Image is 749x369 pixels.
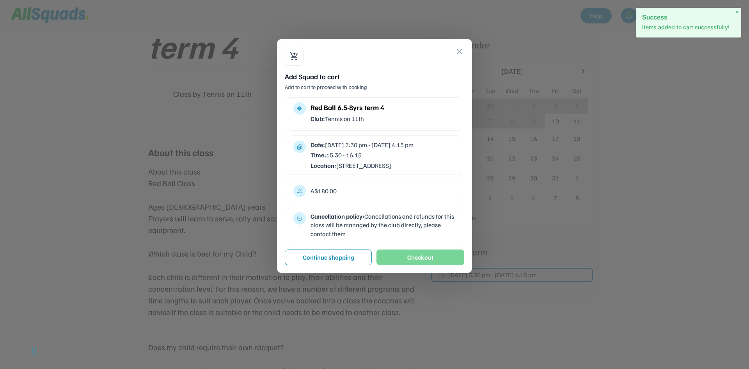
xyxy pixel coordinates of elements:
strong: Club: [311,115,325,123]
div: Add to cart to proceed with booking [285,83,464,91]
div: Red Ball 6.5-8yrs term 4 [311,102,456,113]
strong: Date: [311,141,325,149]
div: Cancellations and refunds for this class will be managed by the club directly, please contact them [311,212,456,238]
div: [DATE] 3:30 pm - [DATE] 4:15 pm [311,141,456,149]
p: Items added to cart successfully! [642,23,735,31]
button: close [455,47,464,56]
div: Add Squad to cart [285,72,464,82]
h2: Success [642,14,735,21]
div: [STREET_ADDRESS] [311,161,456,170]
button: multitrack_audio [296,105,303,112]
button: shopping_cart_checkout [289,52,299,61]
strong: Location: [311,162,336,169]
button: Continue shopping [285,250,372,265]
div: A$180.00 [311,187,456,195]
div: Tennis on 11th [311,114,456,123]
span: × [735,9,738,16]
div: 15:30 - 16:15 [311,151,456,159]
button: Checkout [376,250,464,265]
strong: Cancellation policy: [311,212,364,220]
strong: Time: [311,151,326,159]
